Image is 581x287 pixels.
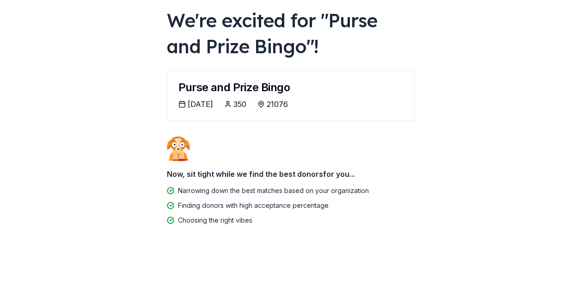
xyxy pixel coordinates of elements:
div: Now, sit tight while we find the best donors for you... [167,165,415,183]
div: 350 [233,99,246,110]
div: We're excited for " Purse and Prize Bingo "! [167,7,415,59]
img: Dog waiting patiently [167,136,190,161]
div: Finding donors with high acceptance percentage [178,200,329,211]
div: Narrowing down the best matches based on your organization [178,185,369,196]
div: Choosing the right vibes [178,215,252,226]
div: Purse and Prize Bingo [178,82,403,93]
div: 21076 [267,99,288,110]
div: [DATE] [188,99,213,110]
